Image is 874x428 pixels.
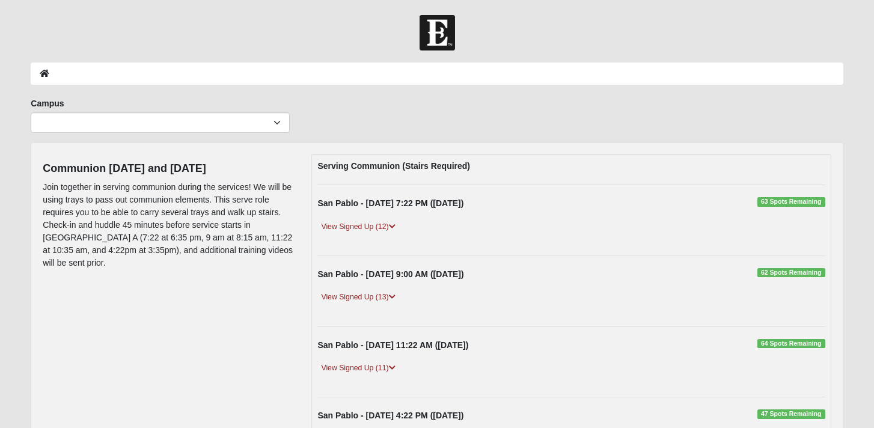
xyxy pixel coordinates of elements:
[317,269,463,279] strong: San Pablo - [DATE] 9:00 AM ([DATE])
[317,161,470,171] strong: Serving Communion (Stairs Required)
[31,97,64,109] label: Campus
[317,362,399,374] a: View Signed Up (11)
[757,409,825,419] span: 47 Spots Remaining
[317,340,468,350] strong: San Pablo - [DATE] 11:22 AM ([DATE])
[43,181,293,269] p: Join together in serving communion during the services! We will be using trays to pass out commun...
[317,221,399,233] a: View Signed Up (12)
[43,162,293,176] h4: Communion [DATE] and [DATE]
[317,291,399,304] a: View Signed Up (13)
[757,268,825,278] span: 62 Spots Remaining
[757,339,825,349] span: 64 Spots Remaining
[317,198,463,208] strong: San Pablo - [DATE] 7:22 PM ([DATE])
[420,15,455,50] img: Church of Eleven22 Logo
[317,411,463,420] strong: San Pablo - [DATE] 4:22 PM ([DATE])
[757,197,825,207] span: 63 Spots Remaining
